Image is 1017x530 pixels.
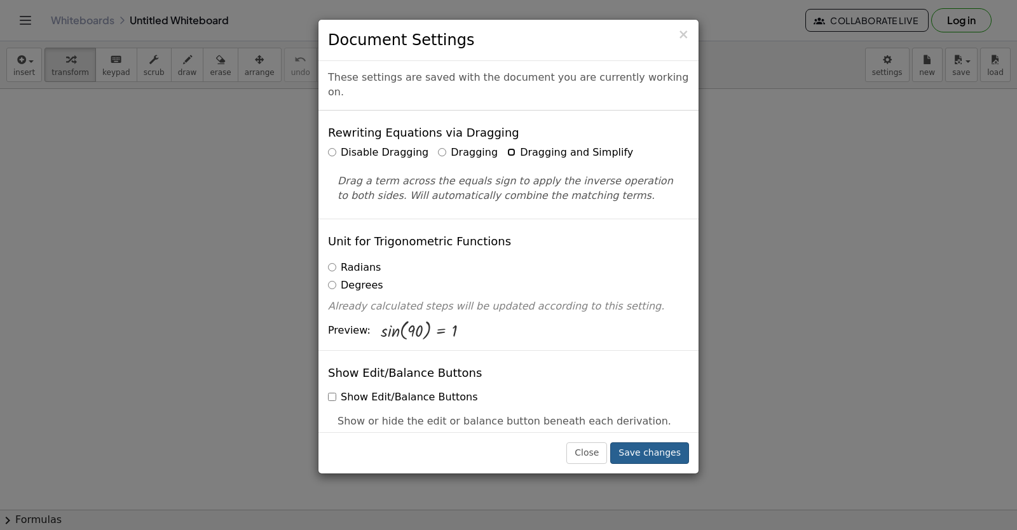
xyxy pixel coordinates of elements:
button: Save changes [610,442,689,464]
label: Show Edit/Balance Buttons [328,390,477,405]
label: Radians [328,261,381,275]
input: Degrees [328,281,336,289]
span: × [678,27,689,42]
p: Drag a term across the equals sign to apply the inverse operation to both sides. Will automatical... [338,174,679,203]
h4: Show Edit/Balance Buttons [328,367,482,379]
input: Radians [328,263,336,271]
div: These settings are saved with the document you are currently working on. [318,61,699,111]
h4: Rewriting Equations via Dragging [328,126,519,139]
h4: Unit for Trigonometric Functions [328,235,511,248]
input: Dragging [438,148,446,156]
input: Disable Dragging [328,148,336,156]
label: Degrees [328,278,383,293]
label: Dragging and Simplify [507,146,633,160]
button: Close [678,28,689,41]
input: Show Edit/Balance Buttons [328,393,336,401]
button: Close [566,442,607,464]
h3: Document Settings [328,29,689,51]
p: Already calculated steps will be updated according to this setting. [328,299,689,314]
span: Preview: [328,323,371,338]
input: Dragging and Simplify [507,148,515,156]
p: Show or hide the edit or balance button beneath each derivation. [338,414,679,429]
label: Dragging [438,146,498,160]
label: Disable Dragging [328,146,428,160]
